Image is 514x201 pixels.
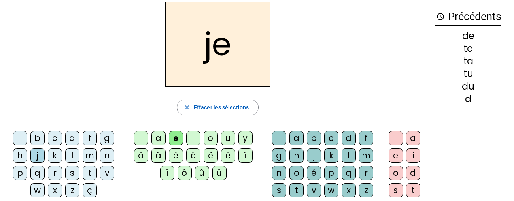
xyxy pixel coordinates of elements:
[359,166,373,180] div: r
[100,166,114,180] div: v
[204,131,218,145] div: o
[13,166,27,180] div: p
[435,44,501,53] div: te
[435,8,501,26] h3: Précédents
[183,104,191,111] mat-icon: close
[169,148,183,163] div: è
[272,148,286,163] div: g
[324,166,338,180] div: p
[406,148,420,163] div: i
[48,131,62,145] div: c
[272,166,286,180] div: n
[100,131,114,145] div: g
[221,131,235,145] div: u
[221,148,235,163] div: ë
[342,183,356,197] div: x
[272,183,286,197] div: s
[324,131,338,145] div: c
[165,2,270,87] h2: je
[435,31,501,41] div: de
[289,131,304,145] div: a
[406,166,420,180] div: d
[435,82,501,91] div: du
[134,148,148,163] div: à
[389,183,403,197] div: s
[48,166,62,180] div: r
[406,131,420,145] div: a
[48,148,62,163] div: k
[13,148,27,163] div: h
[30,131,45,145] div: b
[289,166,304,180] div: o
[83,166,97,180] div: t
[389,166,403,180] div: o
[307,166,321,180] div: é
[212,166,227,180] div: ü
[389,148,403,163] div: e
[83,148,97,163] div: m
[160,166,174,180] div: ï
[289,183,304,197] div: t
[324,148,338,163] div: k
[65,166,79,180] div: s
[324,183,338,197] div: w
[194,103,249,112] span: Effacer les sélections
[100,148,114,163] div: n
[435,69,501,79] div: tu
[238,148,253,163] div: î
[30,148,45,163] div: j
[359,183,373,197] div: z
[342,166,356,180] div: q
[359,148,373,163] div: m
[289,148,304,163] div: h
[186,148,200,163] div: é
[30,166,45,180] div: q
[307,183,321,197] div: v
[435,12,445,21] mat-icon: history
[65,183,79,197] div: z
[65,131,79,145] div: d
[30,183,45,197] div: w
[204,148,218,163] div: ê
[359,131,373,145] div: f
[238,131,253,145] div: y
[435,56,501,66] div: ta
[178,166,192,180] div: ô
[177,100,259,115] button: Effacer les sélections
[169,131,183,145] div: e
[186,131,200,145] div: i
[342,148,356,163] div: l
[406,183,420,197] div: t
[151,131,166,145] div: a
[48,183,62,197] div: x
[307,148,321,163] div: j
[151,148,166,163] div: â
[342,131,356,145] div: d
[83,131,97,145] div: f
[307,131,321,145] div: b
[195,166,209,180] div: û
[83,183,97,197] div: ç
[435,94,501,104] div: d
[65,148,79,163] div: l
